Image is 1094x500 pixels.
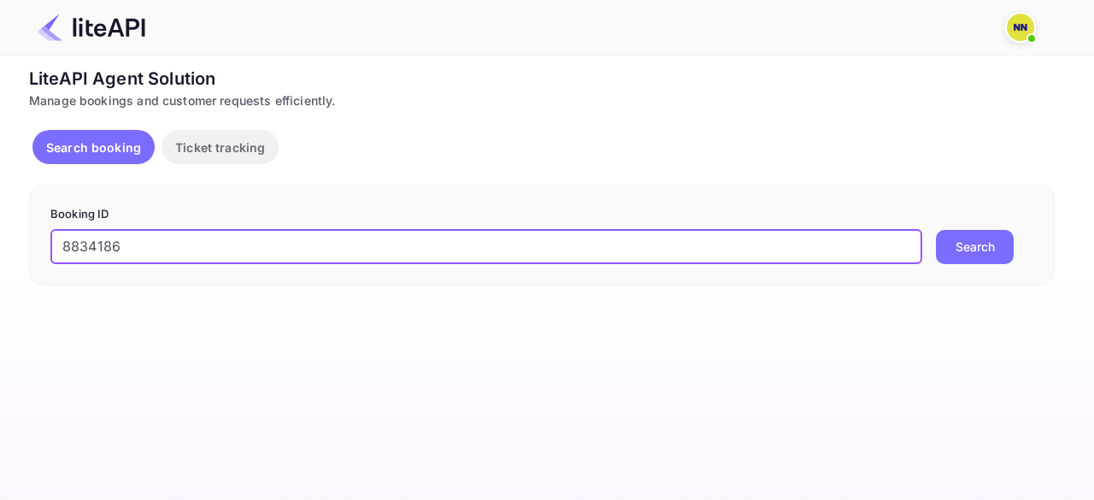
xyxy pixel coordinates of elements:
img: N/A N/A [1007,14,1034,41]
img: LiteAPI Logo [38,14,145,41]
p: Search booking [46,138,141,156]
input: Enter Booking ID (e.g., 63782194) [50,230,922,264]
div: Manage bookings and customer requests efficiently. [29,91,1055,109]
p: Booking ID [50,206,1033,223]
p: Ticket tracking [175,138,265,156]
div: LiteAPI Agent Solution [29,66,1055,91]
button: Search [936,230,1014,264]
